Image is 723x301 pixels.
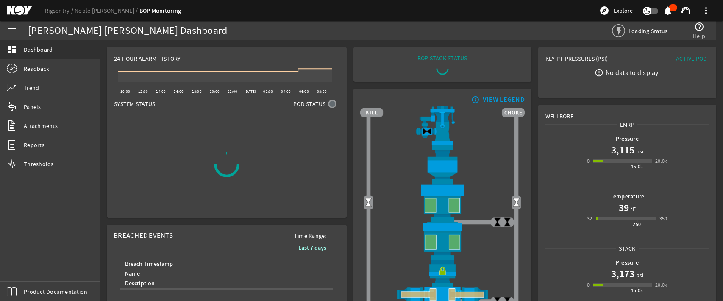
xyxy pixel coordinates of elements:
b: Temperature [610,192,645,201]
img: FlexJoint.png [360,145,525,184]
span: System Status [114,100,155,108]
button: more_vert [696,0,716,21]
div: Key PT Pressures (PSI) [545,54,627,66]
div: 350 [659,215,667,223]
span: Loading Status... [628,27,672,35]
div: Wellbore [539,105,716,120]
span: Dashboard [24,45,53,54]
div: Description [125,279,155,288]
div: 0 [587,281,590,289]
text: 08:00 [317,89,327,94]
div: Description [124,279,326,288]
span: Thresholds [24,160,54,168]
img: LowerAnnularOpen.png [360,222,525,260]
div: BOP STACK STATUS [417,54,467,62]
div: No data to display. [606,68,660,77]
span: Active Pod [676,55,707,62]
mat-icon: dashboard [7,45,17,55]
a: BOP Monitoring [139,7,181,15]
text: [DATE] [245,89,256,94]
span: Time Range: [287,231,333,240]
span: Stack [616,244,638,253]
span: Explore [614,6,633,15]
img: ValveClose.png [492,217,502,227]
mat-icon: support_agent [681,6,691,16]
div: 0 [587,157,590,165]
span: °F [629,205,636,213]
img: RiserAdapter.png [360,106,525,145]
div: 20.0k [655,157,667,165]
mat-icon: explore [599,6,609,16]
mat-icon: help_outline [694,22,704,32]
img: UpperAnnularOpen.png [360,184,525,222]
img: Valve2Open.png [363,198,373,207]
span: Product Documentation [24,287,87,296]
span: Pod Status [293,100,326,108]
div: [PERSON_NAME] [PERSON_NAME] Dashboard [28,27,227,35]
mat-icon: info_outline [470,96,480,103]
div: Name [124,269,326,279]
a: Rigsentry [45,7,75,14]
span: LMRP [617,120,637,129]
img: Valve2Open.png [512,198,521,207]
mat-icon: notifications [663,6,673,16]
b: Pressure [616,259,639,267]
div: VIEW LEGEND [483,95,525,104]
div: 15.0k [631,162,643,171]
span: Attachments [24,122,58,130]
img: Valve2Close.png [422,126,432,136]
h1: 3,115 [611,143,634,157]
button: Explore [596,4,636,17]
mat-icon: menu [7,26,17,36]
span: Help [693,32,705,40]
div: 20.0k [655,281,667,289]
text: 14:00 [156,89,166,94]
span: psi [634,147,644,156]
text: 16:00 [174,89,184,94]
a: Noble [PERSON_NAME] [75,7,139,14]
span: Panels [24,103,41,111]
text: 06:00 [299,89,309,94]
text: 20:00 [210,89,220,94]
div: Name [125,269,140,279]
div: 15.0k [631,286,643,295]
img: ValveClose.png [502,217,512,227]
mat-icon: error_outline [595,68,603,77]
b: Last 7 days [298,244,326,252]
span: Breached Events [114,231,173,240]
text: 22:00 [228,89,237,94]
h1: 39 [619,201,629,215]
span: psi [634,271,644,279]
div: 32 [587,215,592,223]
text: 18:00 [192,89,202,94]
span: Trend [24,84,39,92]
button: Last 7 days [292,240,333,255]
div: 250 [633,220,641,229]
span: 24-Hour Alarm History [114,54,181,63]
text: 04:00 [281,89,291,94]
div: Breach Timestamp [124,259,326,269]
span: Readback [24,64,49,73]
span: - [707,55,709,62]
h1: 3,173 [611,267,634,281]
text: 02:00 [263,89,273,94]
b: Pressure [616,135,639,143]
text: 12:00 [138,89,148,94]
img: RiserConnectorLock.png [360,260,525,287]
text: 10:00 [120,89,130,94]
span: Reports [24,141,44,149]
div: Breach Timestamp [125,259,173,269]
